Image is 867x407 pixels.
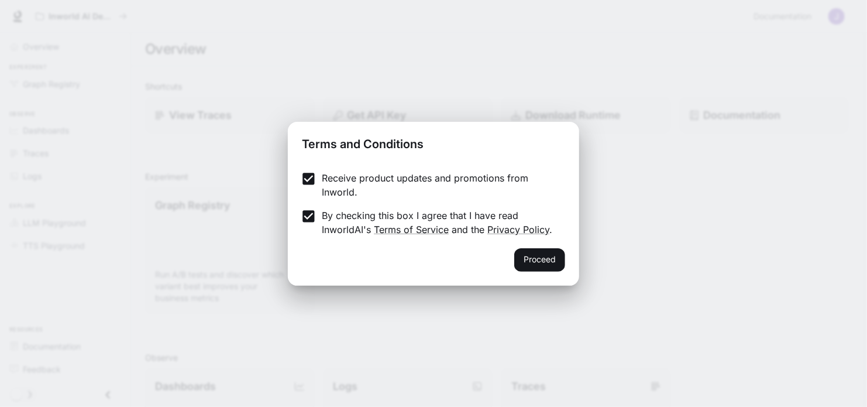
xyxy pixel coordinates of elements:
[514,248,565,272] button: Proceed
[374,224,449,235] a: Terms of Service
[487,224,549,235] a: Privacy Policy
[322,208,556,237] p: By checking this box I agree that I have read InworldAI's and the .
[288,122,579,162] h2: Terms and Conditions
[322,171,556,199] p: Receive product updates and promotions from Inworld.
